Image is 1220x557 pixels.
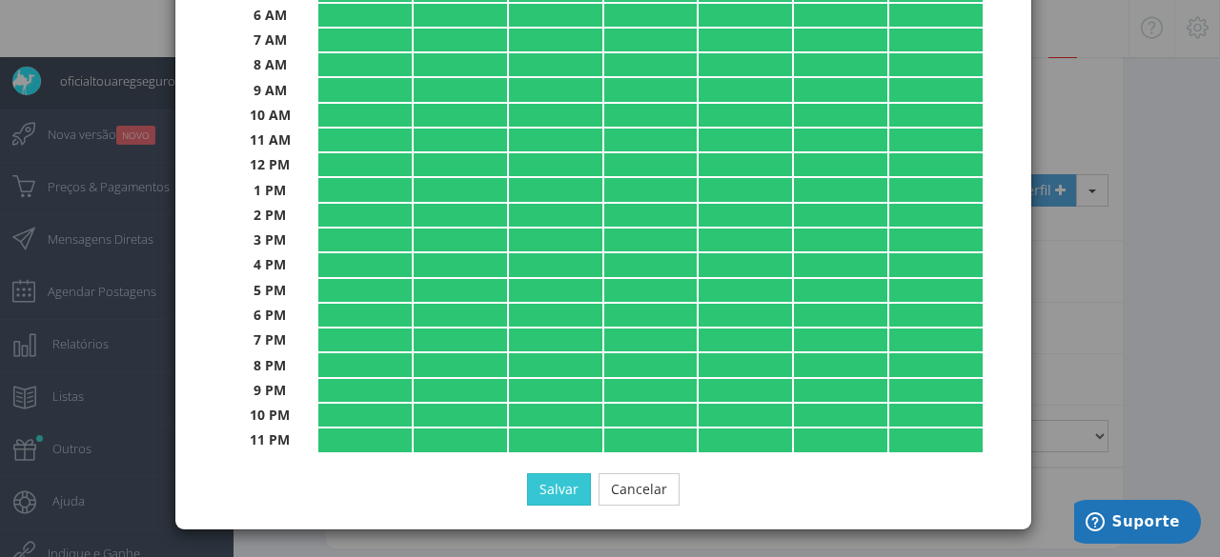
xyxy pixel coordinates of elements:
th: 10 PM [224,404,317,427]
button: Cancelar [599,473,680,506]
button: Salvar [527,473,591,506]
th: 9 PM [224,379,317,402]
th: 5 PM [224,279,317,302]
th: 10 AM [224,104,317,127]
th: 6 AM [224,4,317,27]
th: 8 AM [224,53,317,76]
iframe: Abre um widget para que você possa encontrar mais informações [1074,500,1201,547]
th: 11 AM [224,129,317,151]
th: 7 AM [224,29,317,51]
th: 8 PM [224,353,317,376]
th: 9 AM [224,78,317,101]
th: 6 PM [224,304,317,327]
th: 11 PM [224,428,317,451]
th: 7 PM [224,328,317,351]
th: 2 PM [224,204,317,227]
th: 12 PM [224,153,317,176]
th: 4 PM [224,253,317,276]
th: 1 PM [224,178,317,201]
th: 3 PM [224,229,317,251]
